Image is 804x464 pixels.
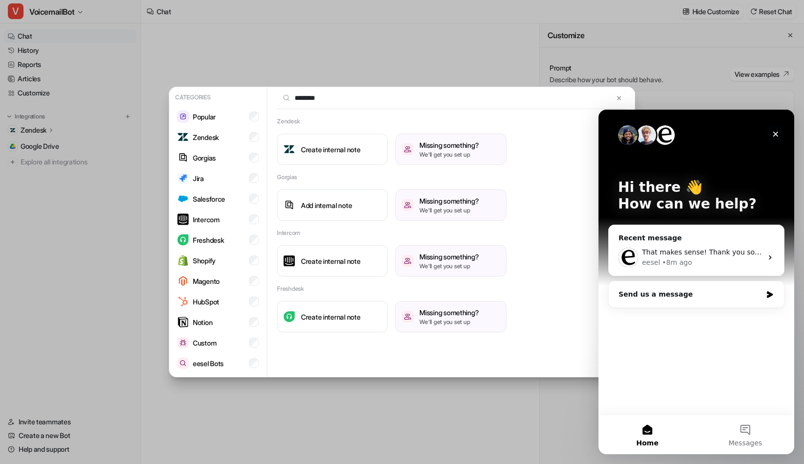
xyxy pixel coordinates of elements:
button: /missing-somethingMissing something?We'll get you set up [395,134,506,165]
button: /missing-somethingMissing something?We'll get you set up [395,189,506,221]
h3: Missing something? [419,140,479,150]
p: We'll get you set up [419,318,479,326]
button: Add internal noteAdd internal note [277,189,388,221]
p: Jira [193,173,204,184]
h3: Missing something? [419,252,479,262]
button: Create internal noteCreate internal note [277,134,388,165]
p: Intercom [193,214,220,225]
img: /missing-something [402,311,413,323]
button: /missing-somethingMissing something?We'll get you set up [395,245,506,277]
span: Messages [130,330,164,337]
p: Salesforce [193,194,225,204]
div: Send us a message [10,171,186,198]
p: eesel Bots [193,358,224,369]
p: Shopify [193,255,216,266]
p: Zendesk [193,132,219,142]
span: Home [38,330,60,337]
h2: Freshdesk [277,284,304,293]
img: Add internal note [283,199,295,210]
img: Create internal note [283,255,295,267]
iframe: Intercom live chat [598,110,794,454]
button: Messages [98,305,196,345]
p: Gorgias [193,153,216,163]
p: We'll get you set up [419,150,479,159]
h3: Missing something? [419,307,479,318]
img: /missing-something [402,255,413,267]
button: Create internal noteCreate internal note [277,301,388,332]
img: Create internal note [283,143,295,155]
button: Create internal noteCreate internal note [277,245,388,277]
div: eesel [44,148,62,158]
p: We'll get you set up [419,262,479,271]
p: Notion [193,317,212,327]
p: Custom [193,338,216,348]
img: /missing-something [402,199,413,211]
h2: Gorgias [277,173,297,182]
div: • 8m ago [64,148,93,158]
span: That makes sense! Thank you so much and we look forward to hearing back. [44,139,307,146]
div: Close [168,16,186,33]
img: /missing-something [402,143,413,155]
p: Freshdesk [193,235,224,245]
img: Create internal note [283,311,295,323]
h3: Create internal note [301,144,360,155]
h3: Add internal note [301,200,352,210]
h3: Create internal note [301,256,360,266]
h2: Zendesk [277,117,299,126]
button: /missing-somethingMissing something?We'll get you set up [395,301,506,332]
div: Send us a message [20,180,163,190]
h2: Intercom [277,229,300,237]
p: Magento [193,276,220,286]
p: HubSpot [193,297,219,307]
h3: Create internal note [301,312,360,322]
h3: Missing something? [419,196,479,206]
p: Popular [193,112,216,122]
p: Categories [173,91,263,104]
p: We'll get you set up [419,206,479,215]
